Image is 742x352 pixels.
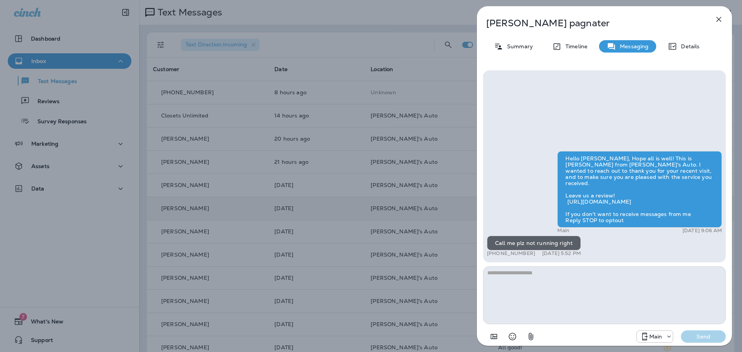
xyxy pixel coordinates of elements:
div: Hello [PERSON_NAME], Hope all is well! This is [PERSON_NAME] from [PERSON_NAME]'s Auto. I wanted ... [557,151,722,228]
p: Summary [503,43,533,49]
p: [PHONE_NUMBER] [487,250,535,257]
p: Messaging [616,43,648,49]
p: [DATE] 5:52 PM [542,250,581,257]
p: [DATE] 9:06 AM [682,228,722,234]
p: Details [677,43,699,49]
p: Main [557,228,569,234]
div: Call me plz not running right [487,236,581,250]
button: Add in a premade template [486,329,502,344]
button: Select an emoji [505,329,520,344]
p: Timeline [562,43,587,49]
div: +1 (941) 231-4423 [637,332,673,341]
p: Main [649,333,662,340]
p: [PERSON_NAME] pagnater [486,18,697,29]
